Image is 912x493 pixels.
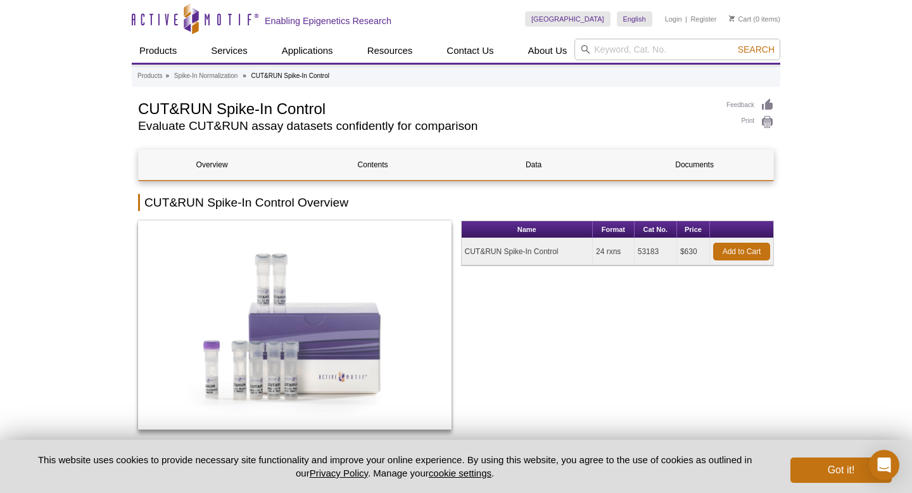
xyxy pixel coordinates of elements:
a: About Us [521,39,575,63]
h2: CUT&RUN Spike-In Control Overview [138,194,774,211]
a: Feedback [726,98,774,112]
h2: Enabling Epigenetics Research [265,15,391,27]
a: Resources [360,39,421,63]
a: Register [690,15,716,23]
span: Search [738,44,775,54]
a: Products [137,70,162,82]
a: Contact Us [439,39,501,63]
div: Open Intercom Messenger [869,450,899,480]
li: (0 items) [729,11,780,27]
li: » [165,72,169,79]
a: Privacy Policy [310,468,368,478]
a: Overview [139,150,285,180]
a: English [617,11,652,27]
th: Format [593,221,635,238]
a: Login [665,15,682,23]
h2: Evaluate CUT&RUN assay datasets confidently for comparison [138,120,714,132]
td: CUT&RUN Spike-In Control [462,238,593,266]
td: 53183 [635,238,677,266]
button: Search [734,44,778,55]
h1: CUT&RUN Spike-In Control [138,98,714,117]
button: cookie settings [429,468,491,478]
a: [GEOGRAPHIC_DATA] [525,11,611,27]
a: Applications [274,39,341,63]
th: Name [462,221,593,238]
button: Got it! [790,458,892,483]
a: Add to Cart [713,243,770,260]
li: | [685,11,687,27]
a: Data [460,150,607,180]
img: CUT&RUN Spike-In Control Kit [138,221,452,430]
th: Price [677,221,710,238]
img: Your Cart [729,15,735,22]
p: This website uses cookies to provide necessary site functionality and improve your online experie... [20,453,769,480]
th: Cat No. [635,221,677,238]
td: 24 rxns [593,238,635,266]
li: CUT&RUN Spike-In Control [251,72,329,79]
a: Products [132,39,184,63]
li: » [243,72,246,79]
a: Spike-In Normalization [174,70,238,82]
input: Keyword, Cat. No. [574,39,780,60]
td: $630 [677,238,710,266]
a: Documents [621,150,768,180]
a: Print [726,115,774,129]
a: Cart [729,15,751,23]
a: Services [203,39,255,63]
a: Contents [300,150,446,180]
